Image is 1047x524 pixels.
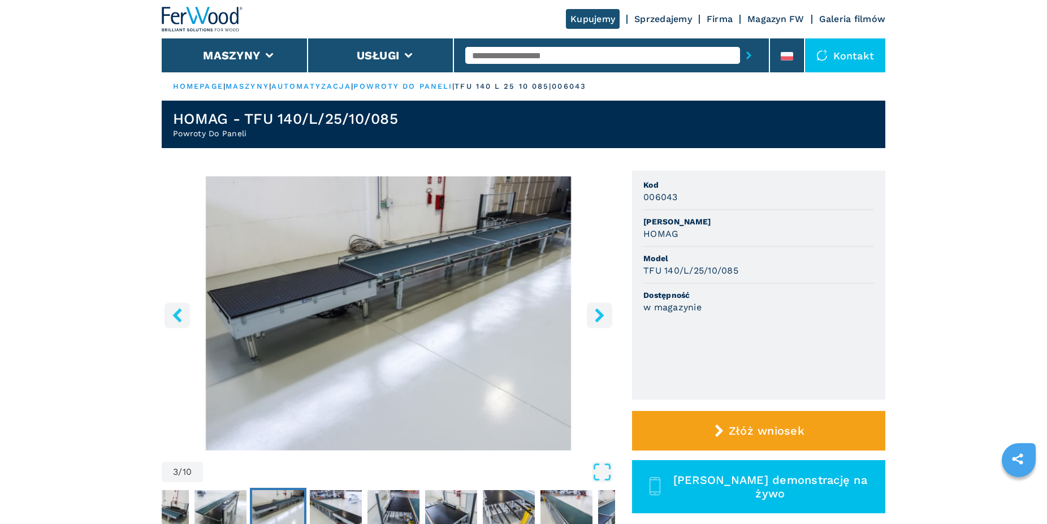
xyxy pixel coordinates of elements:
[226,82,269,90] a: maszyny
[643,301,702,314] h3: w magazynie
[632,411,885,451] button: Złóż wniosek
[643,264,738,277] h3: TFU 140/L/25/10/085
[999,473,1039,516] iframe: Chat
[351,82,353,90] span: |
[634,14,692,24] a: Sprzedajemy
[632,460,885,513] button: [PERSON_NAME] demonstrację na żywo
[668,473,872,500] span: [PERSON_NAME] demonstrację na żywo
[162,176,615,451] div: Go to Slide 3
[353,82,452,90] a: powroty do paneli
[643,190,678,203] h3: 006043
[819,14,886,24] a: Galeria filmów
[162,7,243,32] img: Ferwood
[173,110,398,128] h1: HOMAG - TFU 140/L/25/10/085
[206,462,612,482] button: Open Fullscreen
[165,302,190,328] button: left-button
[643,289,874,301] span: Dostępność
[452,82,455,90] span: |
[729,424,804,438] span: Złóż wniosek
[173,467,178,477] span: 3
[455,81,552,92] p: tfu 140 l 25 10 085 |
[707,14,733,24] a: Firma
[269,82,271,90] span: |
[643,179,874,190] span: Kod
[271,82,351,90] a: automatyzacja
[173,82,223,90] a: HOMEPAGE
[162,176,615,451] img: Powroty Do Paneli HOMAG TFU 140/L/25/10/085
[223,82,226,90] span: |
[183,467,192,477] span: 10
[566,9,620,29] a: Kupujemy
[587,302,612,328] button: right-button
[552,81,586,92] p: 006043
[643,216,874,227] span: [PERSON_NAME]
[805,38,885,72] div: Kontakt
[740,42,758,68] button: submit-button
[178,467,182,477] span: /
[643,253,874,264] span: Model
[816,50,828,61] img: Kontakt
[357,49,400,62] button: Usługi
[747,14,804,24] a: Magazyn FW
[1003,445,1032,473] a: sharethis
[203,49,260,62] button: Maszyny
[643,227,678,240] h3: HOMAG
[173,128,398,139] h2: Powroty Do Paneli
